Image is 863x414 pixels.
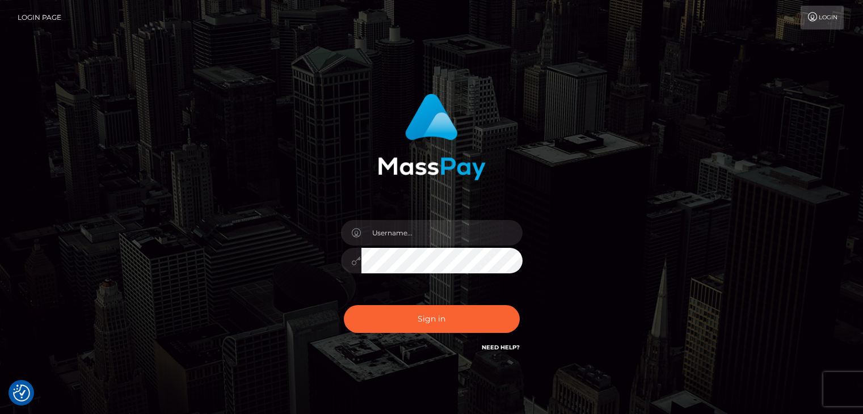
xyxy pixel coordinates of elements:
button: Sign in [344,305,520,333]
a: Login Page [18,6,61,29]
a: Need Help? [482,344,520,351]
button: Consent Preferences [13,385,30,402]
img: MassPay Login [378,94,486,180]
input: Username... [361,220,523,246]
a: Login [801,6,844,29]
img: Revisit consent button [13,385,30,402]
